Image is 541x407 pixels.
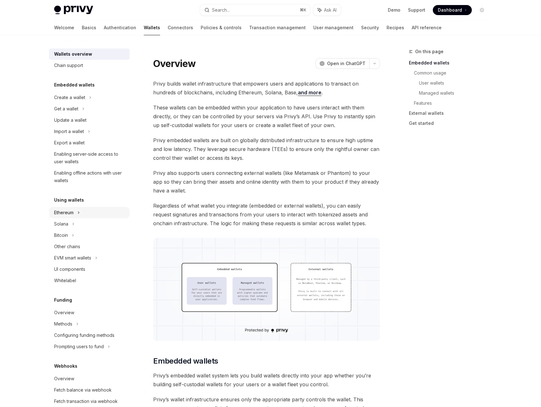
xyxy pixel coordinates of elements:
h5: Webhooks [54,362,77,370]
a: Enabling offline actions with user wallets [49,167,130,186]
a: Common usage [414,68,492,78]
div: Configuring funding methods [54,332,114,339]
div: Get a wallet [54,105,78,113]
div: Import a wallet [54,128,84,135]
a: User wallets [419,78,492,88]
a: Update a wallet [49,114,130,126]
img: images/walletoverview.png [153,238,380,341]
a: Wallets overview [49,48,130,60]
a: Security [361,20,379,35]
span: Privy builds wallet infrastructure that empowers users and applications to transact on hundreds o... [153,79,380,97]
div: Methods [54,320,72,328]
div: Create a wallet [54,94,85,101]
a: User management [313,20,354,35]
a: External wallets [409,108,492,118]
div: Export a wallet [54,139,85,147]
a: Welcome [54,20,74,35]
div: Prompting users to fund [54,343,104,350]
div: Chain support [54,62,83,69]
button: Toggle dark mode [477,5,487,15]
a: Features [414,98,492,108]
a: Basics [82,20,96,35]
h5: Embedded wallets [54,81,95,89]
a: Get started [409,118,492,128]
div: Wallets overview [54,50,92,58]
span: Embedded wallets [153,356,218,366]
div: Overview [54,309,74,316]
button: Open in ChatGPT [315,58,369,69]
span: On this page [415,48,443,55]
a: Recipes [387,20,404,35]
a: Configuring funding methods [49,330,130,341]
div: UI components [54,265,85,273]
div: Enabling offline actions with user wallets [54,169,126,184]
span: Privy embedded wallets are built on globally distributed infrastructure to ensure high uptime and... [153,136,380,162]
a: Managed wallets [419,88,492,98]
a: Overview [49,373,130,384]
div: Bitcoin [54,231,68,239]
span: These wallets can be embedded within your application to have users interact with them directly, ... [153,103,380,130]
a: Chain support [49,60,130,71]
div: Update a wallet [54,116,86,124]
div: Fetch balance via webhook [54,386,112,394]
a: Other chains [49,241,130,252]
a: Connectors [168,20,193,35]
span: ⌘ K [300,8,306,13]
a: Wallets [144,20,160,35]
a: Overview [49,307,130,318]
h5: Using wallets [54,196,84,204]
span: Dashboard [438,7,462,13]
a: Authentication [104,20,136,35]
img: light logo [54,6,93,14]
div: Whitelabel [54,277,76,284]
a: Fetch transaction via webhook [49,396,130,407]
a: Demo [388,7,400,13]
div: Enabling server-side access to user wallets [54,150,126,165]
div: Ethereum [54,209,74,216]
span: Privy also supports users connecting external wallets (like Metamask or Phantom) to your app so t... [153,169,380,195]
h5: Funding [54,296,72,304]
div: Overview [54,375,74,382]
span: Ask AI [324,7,337,13]
span: Regardless of what wallet you integrate (embedded or external wallets), you can easily request si... [153,201,380,228]
a: Embedded wallets [409,58,492,68]
h1: Overview [153,58,196,69]
a: Policies & controls [201,20,242,35]
a: Enabling server-side access to user wallets [49,148,130,167]
a: Transaction management [249,20,306,35]
a: Support [408,7,425,13]
a: and more [298,89,321,96]
a: API reference [412,20,442,35]
a: UI components [49,264,130,275]
div: Solana [54,220,68,228]
a: Fetch balance via webhook [49,384,130,396]
button: Search...⌘K [200,4,310,16]
span: Privy’s embedded wallet system lets you build wallets directly into your app whether you’re build... [153,371,380,389]
div: Search... [212,6,230,14]
div: Other chains [54,243,80,250]
button: Ask AI [313,4,341,16]
div: Fetch transaction via webhook [54,398,118,405]
a: Dashboard [433,5,472,15]
span: Open in ChatGPT [327,60,365,67]
div: EVM smart wallets [54,254,91,262]
a: Export a wallet [49,137,130,148]
a: Whitelabel [49,275,130,286]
